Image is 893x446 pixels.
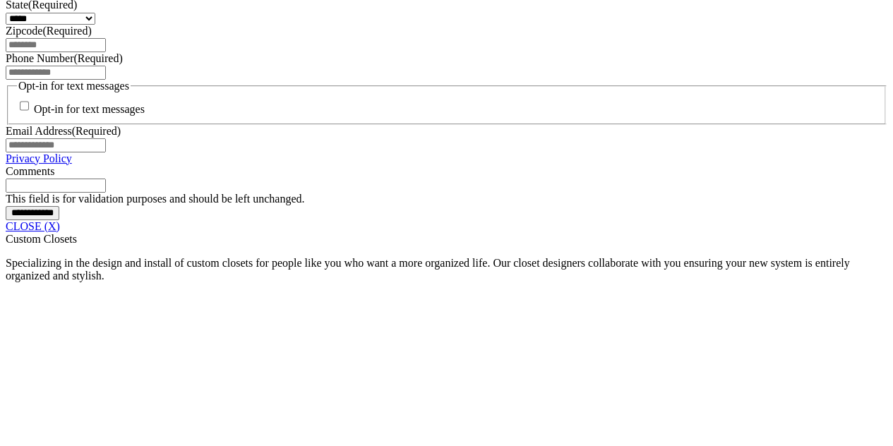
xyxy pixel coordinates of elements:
[6,165,54,177] label: Comments
[6,257,887,282] p: Specializing in the design and install of custom closets for people like you who want a more orga...
[6,52,123,64] label: Phone Number
[17,80,131,92] legend: Opt-in for text messages
[72,125,121,137] span: (Required)
[6,25,92,37] label: Zipcode
[6,125,121,137] label: Email Address
[6,193,887,205] div: This field is for validation purposes and should be left unchanged.
[6,152,72,164] a: Privacy Policy
[34,104,145,116] label: Opt-in for text messages
[6,233,77,245] span: Custom Closets
[73,52,122,64] span: (Required)
[42,25,91,37] span: (Required)
[6,220,60,232] a: CLOSE (X)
